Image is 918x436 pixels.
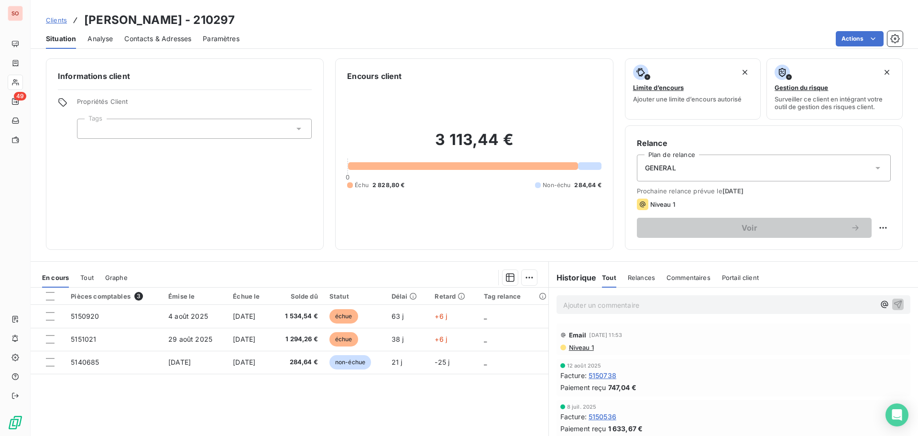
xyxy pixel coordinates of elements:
[85,124,93,133] input: Ajouter une valeur
[484,292,543,300] div: Tag relance
[667,274,710,281] span: Commentaires
[46,34,76,44] span: Situation
[645,163,676,173] span: GENERAL
[278,335,318,344] span: 1 294,26 €
[347,130,601,159] h2: 3 113,44 €
[435,292,472,300] div: Retard
[42,274,69,281] span: En cours
[329,332,358,347] span: échue
[648,224,851,232] span: Voir
[392,312,404,320] span: 63 j
[637,137,891,149] h6: Relance
[77,98,312,111] span: Propriétés Client
[392,335,404,343] span: 38 j
[608,424,643,434] span: 1 633,67 €
[885,403,908,426] div: Open Intercom Messenger
[569,331,587,339] span: Email
[233,358,255,366] span: [DATE]
[775,84,828,91] span: Gestion du risque
[346,173,350,181] span: 0
[589,370,616,380] span: 5150738
[46,16,67,24] span: Clients
[722,187,744,195] span: [DATE]
[278,358,318,367] span: 284,64 €
[8,415,23,430] img: Logo LeanPay
[46,15,67,25] a: Clients
[329,309,358,324] span: échue
[435,335,447,343] span: +6 j
[722,274,759,281] span: Portail client
[355,181,369,190] span: Échu
[633,84,684,91] span: Limite d’encours
[775,95,895,111] span: Surveiller ce client en intégrant votre outil de gestion des risques client.
[637,187,891,195] span: Prochaine relance prévue le
[278,292,318,300] div: Solde dû
[484,312,487,320] span: _
[589,332,622,338] span: [DATE] 11:53
[574,181,601,190] span: 284,64 €
[329,355,371,369] span: non-échue
[168,358,191,366] span: [DATE]
[484,358,487,366] span: _
[203,34,240,44] span: Paramètres
[14,92,26,101] span: 49
[80,274,94,281] span: Tout
[602,274,616,281] span: Tout
[233,335,255,343] span: [DATE]
[58,70,312,82] h6: Informations client
[633,95,742,103] span: Ajouter une limite d’encours autorisé
[484,335,487,343] span: _
[567,404,597,410] span: 8 juil. 2025
[435,358,449,366] span: -25 j
[392,292,424,300] div: Délai
[71,358,99,366] span: 5140685
[392,358,403,366] span: 21 j
[168,312,208,320] span: 4 août 2025
[543,181,570,190] span: Non-échu
[233,312,255,320] span: [DATE]
[329,292,380,300] div: Statut
[567,363,601,369] span: 12 août 2025
[124,34,191,44] span: Contacts & Adresses
[589,412,616,422] span: 5150536
[71,312,99,320] span: 5150920
[560,370,587,380] span: Facture :
[625,58,761,120] button: Limite d’encoursAjouter une limite d’encours autorisé
[347,70,402,82] h6: Encours client
[549,272,597,283] h6: Historique
[168,292,221,300] div: Émise le
[71,335,96,343] span: 5151021
[608,382,636,392] span: 747,04 €
[560,424,606,434] span: Paiement reçu
[87,34,113,44] span: Analyse
[560,412,587,422] span: Facture :
[134,292,143,301] span: 3
[8,6,23,21] div: SO
[168,335,212,343] span: 29 août 2025
[84,11,235,29] h3: [PERSON_NAME] - 210297
[560,382,606,392] span: Paiement reçu
[637,218,872,238] button: Voir
[71,292,157,301] div: Pièces comptables
[650,201,675,208] span: Niveau 1
[628,274,655,281] span: Relances
[278,312,318,321] span: 1 534,54 €
[836,31,884,46] button: Actions
[233,292,266,300] div: Échue le
[766,58,903,120] button: Gestion du risqueSurveiller ce client en intégrant votre outil de gestion des risques client.
[568,344,594,351] span: Niveau 1
[105,274,128,281] span: Graphe
[372,181,405,190] span: 2 828,80 €
[435,312,447,320] span: +6 j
